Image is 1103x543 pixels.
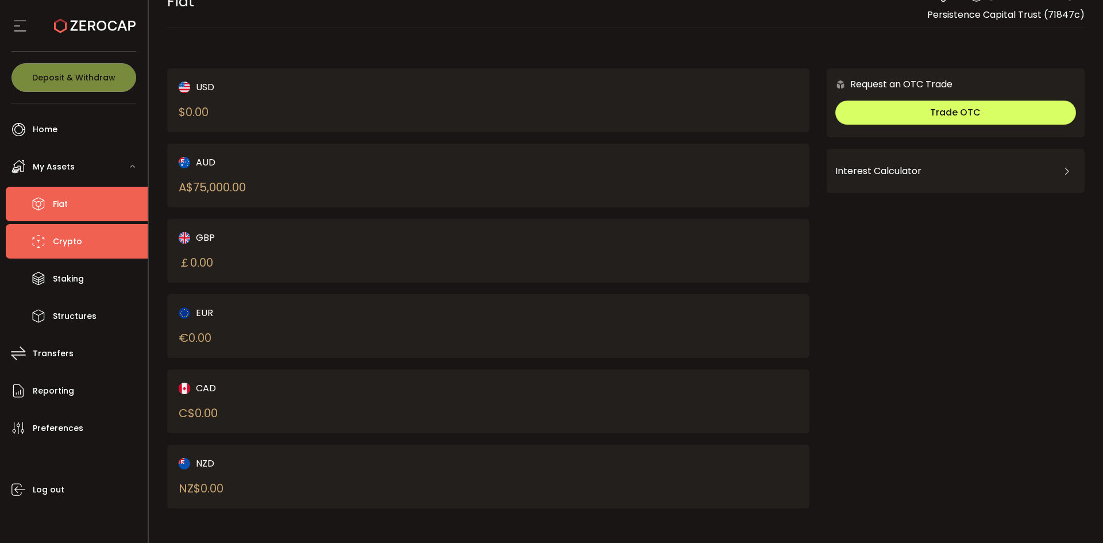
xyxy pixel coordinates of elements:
[179,179,246,196] div: A$ 75,000.00
[53,308,97,325] span: Structures
[179,306,457,320] div: EUR
[179,458,190,469] img: nzd_portfolio.svg
[969,419,1103,543] iframe: Chat Widget
[179,381,457,395] div: CAD
[827,77,952,91] div: Request an OTC Trade
[179,456,457,471] div: NZD
[33,420,83,437] span: Preferences
[179,480,223,497] div: NZ$ 0.00
[179,383,190,394] img: cad_portfolio.svg
[179,230,457,245] div: GBP
[179,254,213,271] div: ￡ 0.00
[53,271,84,287] span: Staking
[179,307,190,319] img: eur_portfolio.svg
[33,159,75,175] span: My Assets
[53,233,82,250] span: Crypto
[33,345,74,362] span: Transfers
[33,482,64,498] span: Log out
[179,405,218,422] div: C$ 0.00
[835,101,1076,125] button: Trade OTC
[179,82,190,93] img: usd_portfolio.svg
[835,79,846,90] img: 6nGpN7MZ9FLuBP83NiajKbTRY4UzlzQtBKtCrLLspmCkSvCZHBKvY3NxgQaT5JnOQREvtQ257bXeeSTueZfAPizblJ+Fe8JwA...
[179,157,190,168] img: aud_portfolio.svg
[179,329,211,346] div: € 0.00
[930,106,981,119] span: Trade OTC
[33,121,57,138] span: Home
[32,74,115,82] span: Deposit & Withdraw
[33,383,74,399] span: Reporting
[179,155,457,170] div: AUD
[11,63,136,92] button: Deposit & Withdraw
[179,232,190,244] img: gbp_portfolio.svg
[927,8,1085,21] span: Persistence Capital Trust (71847c)
[179,80,457,94] div: USD
[179,103,209,121] div: $ 0.00
[835,157,1076,185] div: Interest Calculator
[53,196,68,213] span: Fiat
